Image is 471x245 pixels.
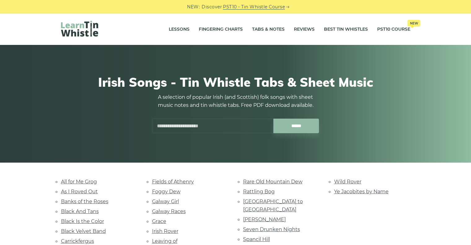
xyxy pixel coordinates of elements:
[61,75,410,90] h1: Irish Songs - Tin Whistle Tabs & Sheet Music
[252,22,285,37] a: Tabs & Notes
[408,20,420,27] span: New
[61,228,106,234] a: Black Velvet Band
[61,238,94,244] a: Carrickfergus
[334,189,389,195] a: Ye Jacobites by Name
[243,189,275,195] a: Rattling Bog
[294,22,315,37] a: Reviews
[61,179,97,185] a: All for Me Grog
[243,226,300,232] a: Seven Drunken Nights
[152,208,186,214] a: Galway Races
[324,22,368,37] a: Best Tin Whistles
[152,189,181,195] a: Foggy Dew
[334,179,361,185] a: Wild Rover
[152,228,178,234] a: Irish Rover
[243,179,303,185] a: Rare Old Mountain Dew
[61,21,98,37] img: LearnTinWhistle.com
[152,179,194,185] a: Fields of Athenry
[61,208,99,214] a: Black And Tans
[377,22,410,37] a: PST10 CourseNew
[243,199,303,212] a: [GEOGRAPHIC_DATA] to [GEOGRAPHIC_DATA]
[61,199,108,204] a: Banks of the Roses
[243,236,270,242] a: Spancil Hill
[243,217,286,222] a: [PERSON_NAME]
[61,218,104,224] a: Black Is the Color
[152,93,319,109] p: A selection of popular Irish (and Scottish) folk songs with sheet music notes and tin whistle tab...
[61,189,98,195] a: As I Roved Out
[152,218,166,224] a: Grace
[169,22,190,37] a: Lessons
[199,22,243,37] a: Fingering Charts
[152,199,179,204] a: Galway Girl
